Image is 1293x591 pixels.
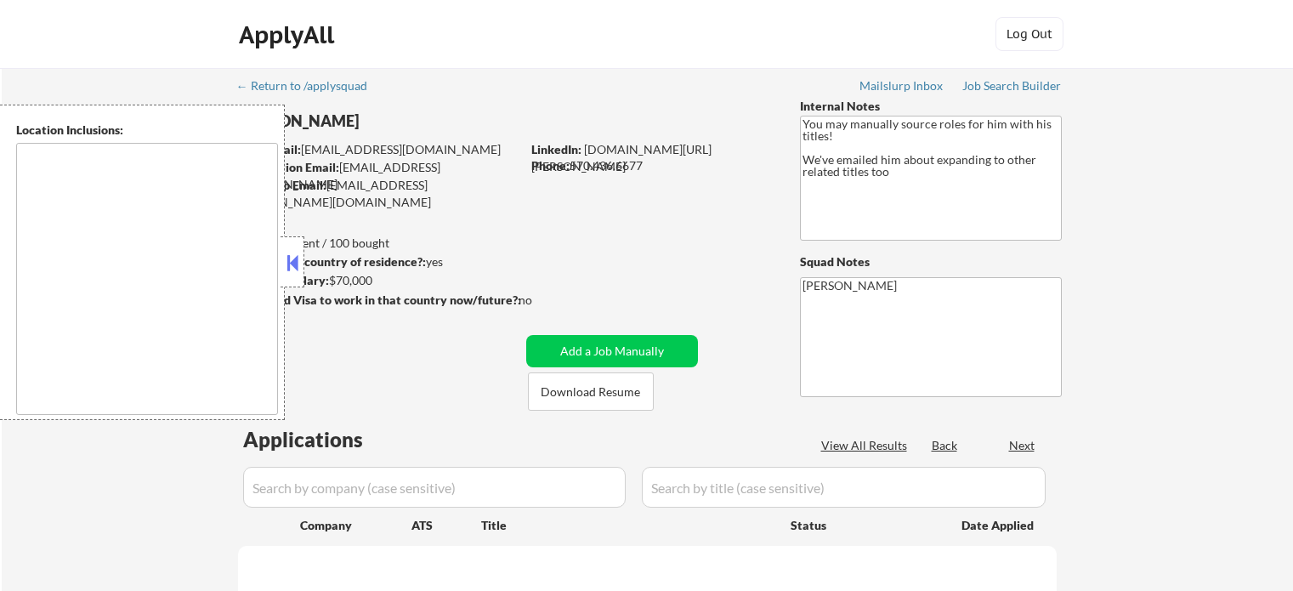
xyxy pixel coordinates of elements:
div: Date Applied [961,517,1036,534]
div: ← Return to /applysquad [236,80,383,92]
button: Add a Job Manually [526,335,698,367]
div: Company [300,517,411,534]
div: Internal Notes [800,98,1062,115]
div: Mailslurp Inbox [859,80,944,92]
div: [PERSON_NAME] [238,111,587,132]
strong: LinkedIn: [531,142,581,156]
div: [EMAIL_ADDRESS][PERSON_NAME][DOMAIN_NAME] [238,177,520,210]
div: Title [481,517,774,534]
a: Mailslurp Inbox [859,79,944,96]
div: Back [932,437,959,454]
strong: Phone: [531,158,570,173]
div: [EMAIL_ADDRESS][DOMAIN_NAME] [239,141,520,158]
div: [EMAIL_ADDRESS][DOMAIN_NAME] [239,159,520,192]
strong: Can work in country of residence?: [237,254,426,269]
div: no [519,292,567,309]
a: [DOMAIN_NAME][URL][PERSON_NAME] [531,142,712,173]
button: Download Resume [528,372,654,411]
a: ← Return to /applysquad [236,79,383,96]
div: 15 sent / 100 bought [237,235,520,252]
div: Next [1009,437,1036,454]
input: Search by title (case sensitive) [642,467,1046,508]
input: Search by company (case sensitive) [243,467,626,508]
div: yes [237,253,515,270]
strong: Will need Visa to work in that country now/future?: [238,293,521,307]
div: ATS [411,517,481,534]
button: Log Out [995,17,1063,51]
div: Applications [243,429,411,450]
div: $70,000 [237,272,520,289]
div: Status [791,509,937,540]
div: View All Results [821,437,912,454]
div: 570.436.6677 [531,157,772,174]
div: ApplyAll [239,20,339,49]
div: Job Search Builder [962,80,1062,92]
div: Location Inclusions: [16,122,278,139]
div: Squad Notes [800,253,1062,270]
